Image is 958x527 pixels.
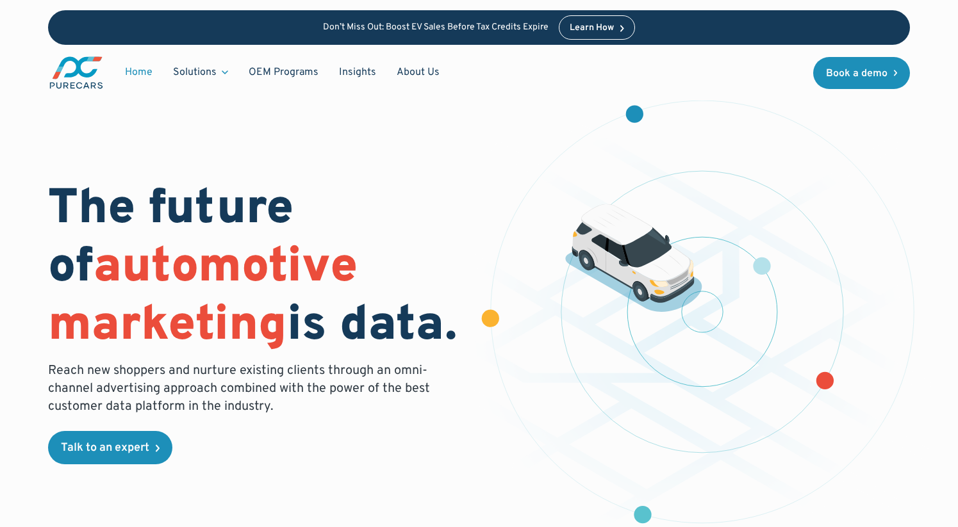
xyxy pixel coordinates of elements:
[48,55,104,90] a: main
[238,60,329,85] a: OEM Programs
[559,15,635,40] a: Learn How
[813,57,911,89] a: Book a demo
[386,60,450,85] a: About Us
[163,60,238,85] div: Solutions
[48,431,172,464] a: Talk to an expert
[329,60,386,85] a: Insights
[48,55,104,90] img: purecars logo
[48,238,358,357] span: automotive marketing
[826,69,888,79] div: Book a demo
[570,24,614,33] div: Learn How
[565,204,702,312] img: illustration of a vehicle
[323,22,549,33] p: Don’t Miss Out: Boost EV Sales Before Tax Credits Expire
[48,362,438,416] p: Reach new shoppers and nurture existing clients through an omni-channel advertising approach comb...
[173,65,217,79] div: Solutions
[48,181,464,357] h1: The future of is data.
[61,442,149,454] div: Talk to an expert
[115,60,163,85] a: Home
